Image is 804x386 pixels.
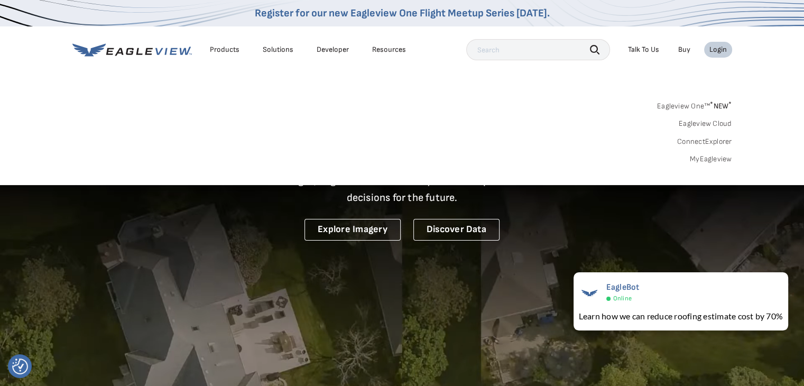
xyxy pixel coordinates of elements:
img: Revisit consent button [12,359,28,374]
a: Eagleview Cloud [679,119,732,128]
a: ConnectExplorer [677,137,732,146]
div: Learn how we can reduce roofing estimate cost by 70% [579,310,783,323]
a: Discover Data [413,219,500,241]
a: MyEagleview [690,154,732,164]
span: Online [613,295,632,302]
a: Register for our new Eagleview One Flight Meetup Series [DATE]. [255,7,550,20]
img: EagleBot [579,282,600,304]
a: Developer [317,45,349,54]
span: NEW [710,102,732,111]
a: Eagleview One™*NEW* [657,98,732,111]
div: Products [210,45,239,54]
span: EagleBot [606,282,640,292]
div: Solutions [263,45,293,54]
a: Buy [678,45,690,54]
div: Resources [372,45,406,54]
div: Talk To Us [628,45,659,54]
a: Explore Imagery [304,219,401,241]
button: Consent Preferences [12,359,28,374]
div: Login [709,45,727,54]
input: Search [466,39,610,60]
